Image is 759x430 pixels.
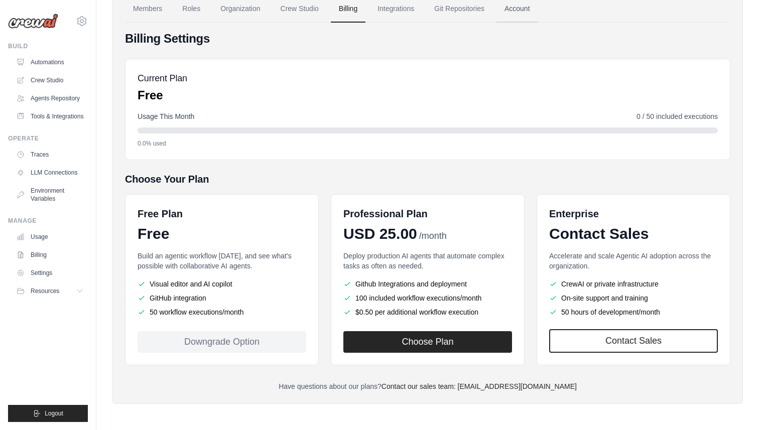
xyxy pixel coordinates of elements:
button: Resources [12,283,88,299]
div: Manage [8,217,88,225]
p: Accelerate and scale Agentic AI adoption across the organization. [549,251,718,271]
li: Visual editor and AI copilot [138,279,306,289]
span: Logout [45,409,63,417]
button: Logout [8,405,88,422]
li: 100 included workflow executions/month [343,293,512,303]
div: Contact Sales [549,225,718,243]
a: Traces [12,147,88,163]
a: Settings [12,265,88,281]
p: Deploy production AI agents that automate complex tasks as often as needed. [343,251,512,271]
h6: Free Plan [138,207,183,221]
p: Free [138,87,187,103]
span: Resources [31,287,59,295]
button: Choose Plan [343,331,512,353]
a: Crew Studio [12,72,88,88]
a: LLM Connections [12,165,88,181]
a: Billing [12,247,88,263]
li: On-site support and training [549,293,718,303]
a: Contact Sales [549,329,718,353]
li: Github Integrations and deployment [343,279,512,289]
div: Free [138,225,306,243]
a: Environment Variables [12,183,88,207]
h4: Billing Settings [125,31,730,47]
h5: Current Plan [138,71,187,85]
img: Logo [8,14,58,29]
a: Usage [12,229,88,245]
li: $0.50 per additional workflow execution [343,307,512,317]
span: Usage This Month [138,111,194,121]
span: 0 / 50 included executions [637,111,718,121]
li: 50 hours of development/month [549,307,718,317]
span: USD 25.00 [343,225,417,243]
span: 0.0% used [138,139,166,148]
li: GitHub integration [138,293,306,303]
li: 50 workflow executions/month [138,307,306,317]
div: Operate [8,134,88,142]
h6: Enterprise [549,207,718,221]
h5: Choose Your Plan [125,172,730,186]
a: Automations [12,54,88,70]
div: Build [8,42,88,50]
h6: Professional Plan [343,207,428,221]
span: /month [419,229,447,243]
div: Downgrade Option [138,331,306,353]
p: Build an agentic workflow [DATE], and see what's possible with collaborative AI agents. [138,251,306,271]
p: Have questions about our plans? [125,381,730,391]
li: CrewAI or private infrastructure [549,279,718,289]
a: Contact our sales team: [EMAIL_ADDRESS][DOMAIN_NAME] [382,382,577,390]
a: Tools & Integrations [12,108,88,124]
a: Agents Repository [12,90,88,106]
